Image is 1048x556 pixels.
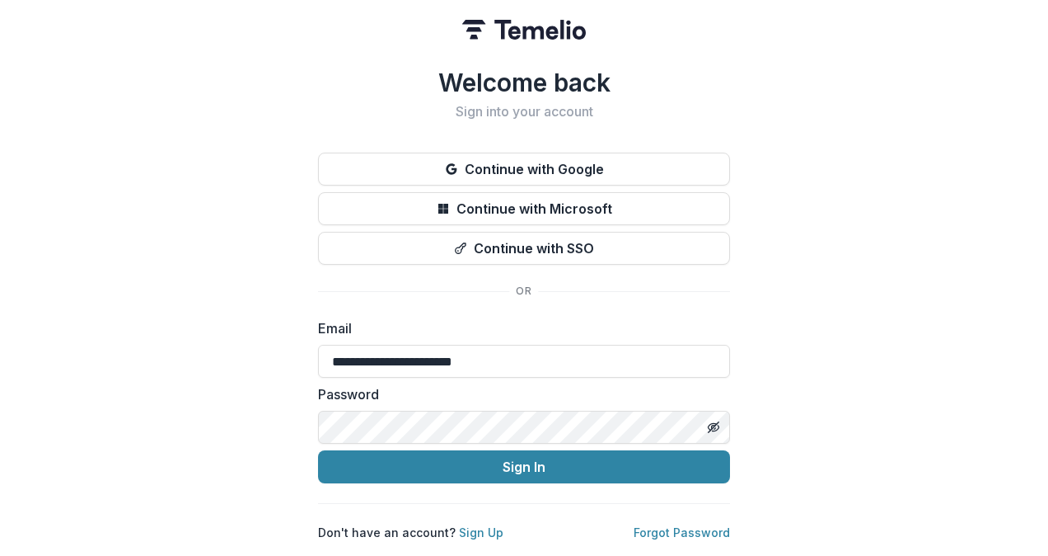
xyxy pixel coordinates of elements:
[700,414,727,441] button: Toggle password visibility
[318,524,503,541] p: Don't have an account?
[318,318,720,338] label: Email
[318,384,720,404] label: Password
[459,525,503,540] a: Sign Up
[318,192,730,225] button: Continue with Microsoft
[318,68,730,97] h1: Welcome back
[318,232,730,265] button: Continue with SSO
[318,104,730,120] h2: Sign into your account
[318,153,730,186] button: Continue with Google
[318,450,730,483] button: Sign In
[634,525,730,540] a: Forgot Password
[462,20,586,40] img: Temelio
